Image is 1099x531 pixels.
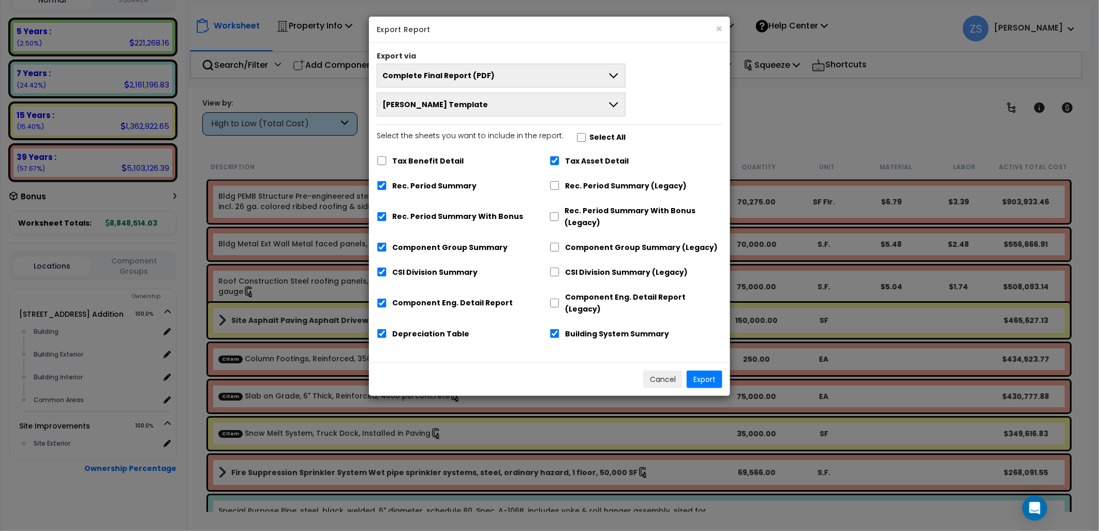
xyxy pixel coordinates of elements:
[565,242,718,254] label: Component Group Summary (Legacy)
[565,328,669,340] label: Building System Summary
[1022,496,1047,521] div: Open Intercom Messenger
[565,291,722,315] label: Component Eng. Detail Report (Legacy)
[377,130,563,142] p: Select the sheets you want to include in the report:
[392,328,469,340] label: Depreciation Table
[377,64,626,87] button: Complete Final Report (PDF)
[377,24,722,35] h5: Export Report
[565,155,629,167] label: Tax Asset Detail
[392,297,513,309] label: Component Eng. Detail Report
[687,371,722,388] button: Export
[392,211,523,223] label: Rec. Period Summary With Bonus
[589,131,626,143] label: Select All
[565,205,722,229] label: Rec. Period Summary With Bonus (Legacy)
[392,155,464,167] label: Tax Benefit Detail
[565,180,687,192] label: Rec. Period Summary (Legacy)
[576,133,587,142] input: Select the sheets you want to include in the report:Select All
[392,180,477,192] label: Rec. Period Summary
[716,23,722,34] button: ×
[565,267,688,278] label: CSI Division Summary (Legacy)
[382,99,488,110] span: [PERSON_NAME] Template
[382,70,495,81] span: Complete Final Report (PDF)
[643,371,682,388] button: Cancel
[377,93,626,116] button: [PERSON_NAME] Template
[392,267,478,278] label: CSI Division Summary
[392,242,508,254] label: Component Group Summary
[377,51,416,61] label: Export via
